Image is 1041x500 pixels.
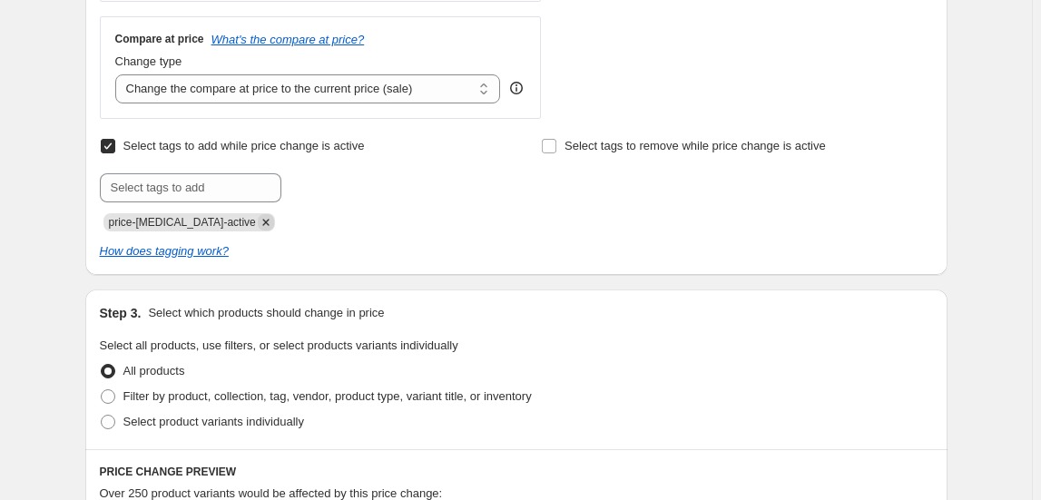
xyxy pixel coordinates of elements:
div: help [507,79,525,97]
p: Select which products should change in price [148,304,384,322]
h2: Step 3. [100,304,142,322]
input: Select tags to add [100,173,281,202]
span: All products [123,364,185,377]
span: price-change-job-active [109,216,256,229]
span: Over 250 product variants would be affected by this price change: [100,486,443,500]
button: What's the compare at price? [211,33,365,46]
span: Change type [115,54,182,68]
span: Select product variants individually [123,415,304,428]
button: Remove price-change-job-active [258,214,274,230]
a: How does tagging work? [100,244,229,258]
span: Select tags to add while price change is active [123,139,365,152]
span: Select all products, use filters, or select products variants individually [100,338,458,352]
h6: PRICE CHANGE PREVIEW [100,465,933,479]
span: Filter by product, collection, tag, vendor, product type, variant title, or inventory [123,389,532,403]
span: Select tags to remove while price change is active [565,139,826,152]
h3: Compare at price [115,32,204,46]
